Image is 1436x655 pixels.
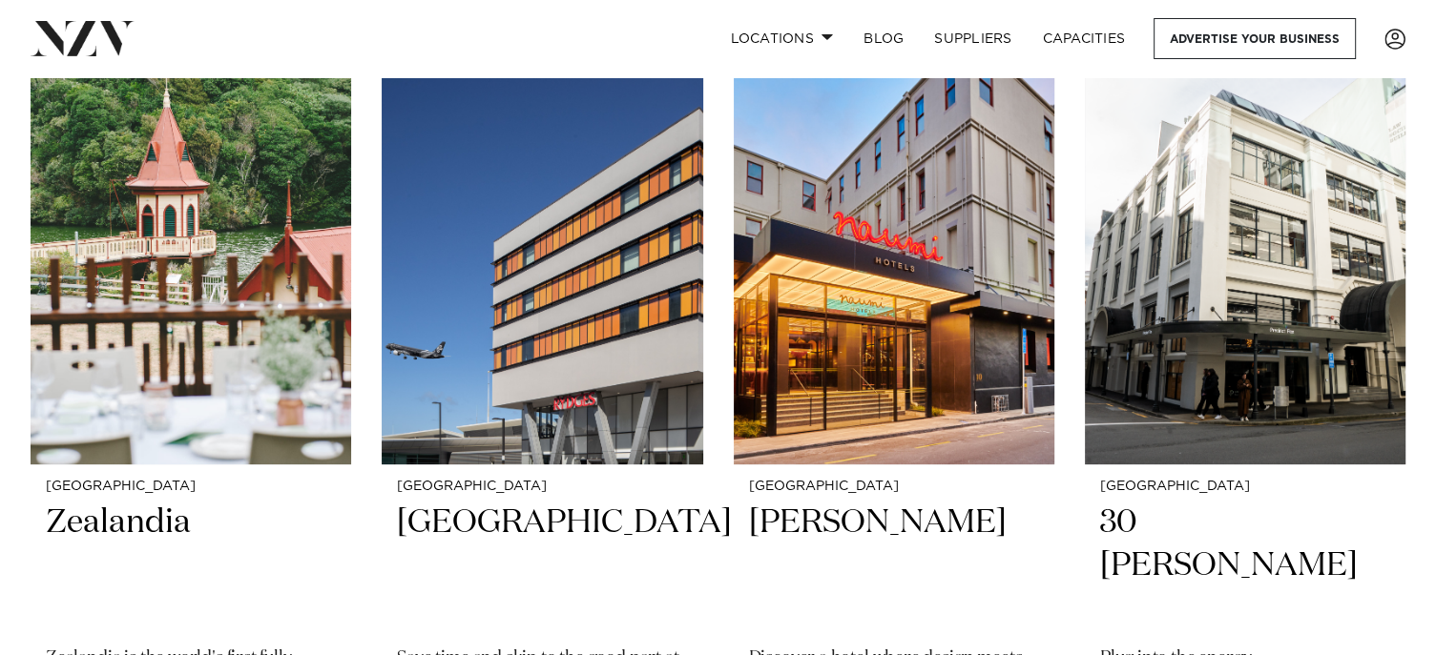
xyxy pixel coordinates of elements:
[749,501,1039,630] h2: [PERSON_NAME]
[848,18,919,59] a: BLOG
[1100,480,1390,494] small: [GEOGRAPHIC_DATA]
[749,480,1039,494] small: [GEOGRAPHIC_DATA]
[397,501,687,630] h2: [GEOGRAPHIC_DATA]
[46,501,336,630] h2: Zealandia
[919,18,1027,59] a: SUPPLIERS
[1100,501,1390,630] h2: 30 [PERSON_NAME]
[31,34,351,464] img: Rātā Cafe at Zealandia
[1028,18,1141,59] a: Capacities
[715,18,848,59] a: Locations
[31,21,135,55] img: nzv-logo.png
[397,480,687,494] small: [GEOGRAPHIC_DATA]
[46,480,336,494] small: [GEOGRAPHIC_DATA]
[1154,18,1356,59] a: Advertise your business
